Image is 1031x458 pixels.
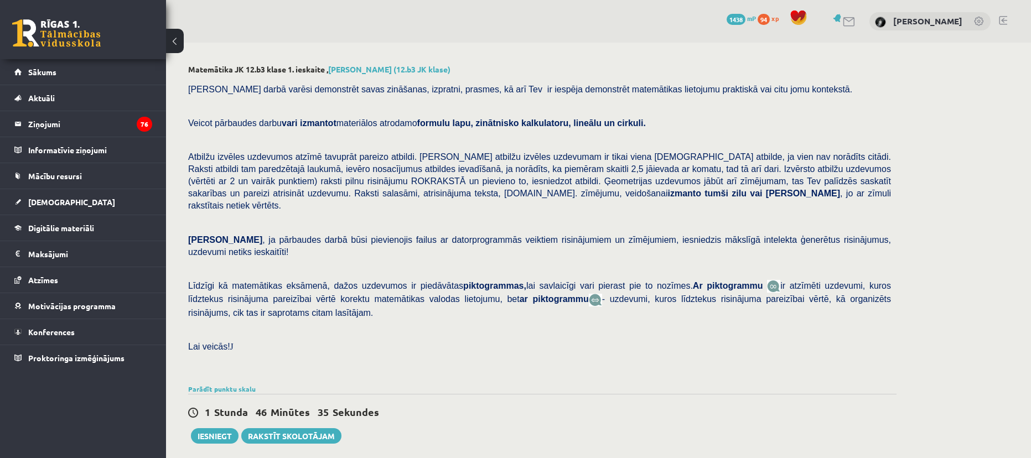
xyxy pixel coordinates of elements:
[271,405,310,418] span: Minūtes
[28,93,55,103] span: Aktuāli
[14,267,152,293] a: Atzīmes
[693,281,763,290] b: Ar piktogrammu
[28,353,125,363] span: Proktoringa izmēģinājums
[28,241,152,267] legend: Maksājumi
[14,85,152,111] a: Aktuāli
[188,384,256,393] a: Parādīt punktu skalu
[188,342,230,351] span: Lai veicās!
[14,345,152,371] a: Proktoringa izmēģinājums
[282,118,336,128] b: vari izmantot
[14,111,152,137] a: Ziņojumi76
[14,163,152,189] a: Mācību resursi
[771,14,779,23] span: xp
[14,215,152,241] a: Digitālie materiāli
[14,241,152,267] a: Maksājumi
[188,85,852,94] span: [PERSON_NAME] darbā varēsi demonstrēt savas zināšanas, izpratni, prasmes, kā arī Tev ir iespēja d...
[14,189,152,215] a: [DEMOGRAPHIC_DATA]
[767,280,780,293] img: JfuEzvunn4EvwAAAAASUVORK5CYII=
[12,19,101,47] a: Rīgas 1. Tālmācības vidusskola
[28,327,75,337] span: Konferences
[893,15,962,27] a: [PERSON_NAME]
[137,117,152,132] i: 76
[28,111,152,137] legend: Ziņojumi
[14,293,152,319] a: Motivācijas programma
[328,64,450,74] a: [PERSON_NAME] (12.b3 JK klase)
[14,59,152,85] a: Sākums
[28,301,116,311] span: Motivācijas programma
[188,118,646,128] span: Veicot pārbaudes darbu materiālos atrodamo
[318,405,329,418] span: 35
[28,197,115,207] span: [DEMOGRAPHIC_DATA]
[417,118,646,128] b: formulu lapu, zinātnisko kalkulatoru, lineālu un cirkuli.
[667,189,701,198] b: izmanto
[14,137,152,163] a: Informatīvie ziņojumi
[333,405,379,418] span: Sekundes
[256,405,267,418] span: 46
[188,294,891,317] span: - uzdevumi, kuros līdztekus risinājuma pareizībai vērtē, kā organizēts risinājums, cik tas ir sap...
[188,281,767,290] span: Līdzīgi kā matemātikas eksāmenā, dažos uzdevumos ir piedāvātas lai savlaicīgi vari pierast pie to...
[589,294,602,306] img: wKvN42sLe3LLwAAAABJRU5ErkJggg==
[28,137,152,163] legend: Informatīvie ziņojumi
[28,171,82,181] span: Mācību resursi
[28,223,94,233] span: Digitālie materiāli
[188,235,262,244] span: [PERSON_NAME]
[463,281,526,290] b: piktogrammas,
[758,14,770,25] span: 94
[214,405,248,418] span: Stunda
[241,428,341,444] a: Rakstīt skolotājam
[188,152,891,210] span: Atbilžu izvēles uzdevumos atzīmē tavuprāt pareizo atbildi. [PERSON_NAME] atbilžu izvēles uzdevuma...
[747,14,756,23] span: mP
[28,275,58,285] span: Atzīmes
[230,342,234,351] span: J
[727,14,745,25] span: 1438
[188,235,891,257] span: , ja pārbaudes darbā būsi pievienojis failus ar datorprogrammās veiktiem risinājumiem un zīmējumi...
[205,405,210,418] span: 1
[28,67,56,77] span: Sākums
[14,319,152,345] a: Konferences
[758,14,784,23] a: 94 xp
[727,14,756,23] a: 1438 mP
[520,294,589,304] b: ar piktogrammu
[875,17,886,28] img: Katrīna Radvila
[188,65,897,74] h2: Matemātika JK 12.b3 klase 1. ieskaite ,
[191,428,239,444] button: Iesniegt
[704,189,840,198] b: tumši zilu vai [PERSON_NAME]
